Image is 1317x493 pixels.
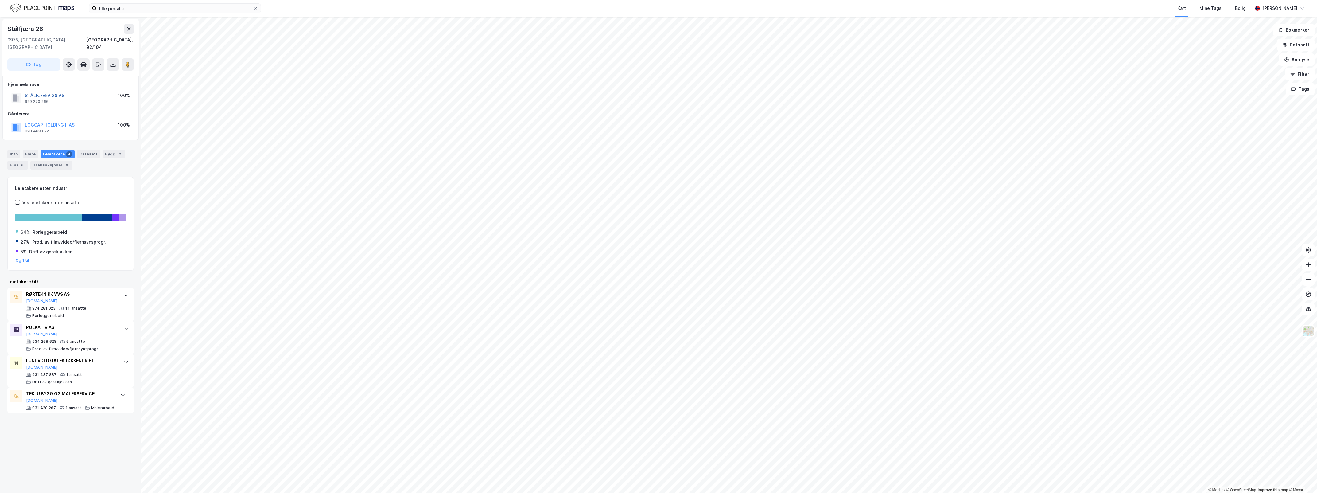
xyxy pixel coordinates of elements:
[77,150,100,158] div: Datasett
[1226,488,1256,492] a: OpenStreetMap
[86,36,134,51] div: [GEOGRAPHIC_DATA], 92/104
[66,372,82,377] div: 1 ansatt
[21,229,30,236] div: 64%
[1277,39,1315,51] button: Datasett
[23,150,38,158] div: Eiere
[1235,5,1246,12] div: Bolig
[66,339,85,344] div: 6 ansatte
[7,278,134,285] div: Leietakere (4)
[1199,5,1222,12] div: Mine Tags
[26,299,58,303] button: [DOMAIN_NAME]
[22,199,81,206] div: Vis leietakere uten ansatte
[66,405,81,410] div: 1 ansatt
[32,346,99,351] div: Prod. av film/video/fjernsynsprogr.
[8,81,134,88] div: Hjemmelshaver
[7,36,86,51] div: 0975, [GEOGRAPHIC_DATA], [GEOGRAPHIC_DATA]
[1177,5,1186,12] div: Kart
[65,306,86,311] div: 14 ansatte
[118,121,130,129] div: 100%
[32,380,72,385] div: Drift av gatekjøkken
[64,162,70,168] div: 6
[15,185,126,192] div: Leietakere etter industri
[10,3,74,14] img: logo.f888ab2527a4732fd821a326f86c7f29.svg
[97,4,253,13] input: Søk på adresse, matrikkel, gårdeiere, leietakere eller personer
[1286,83,1315,95] button: Tags
[32,339,56,344] div: 934 268 628
[1286,464,1317,493] iframe: Chat Widget
[7,24,45,34] div: Stålfjæra 28
[32,313,64,318] div: Rørleggerarbeid
[26,398,58,403] button: [DOMAIN_NAME]
[1303,325,1314,337] img: Z
[26,365,58,370] button: [DOMAIN_NAME]
[33,229,67,236] div: Rørleggerarbeid
[1279,53,1315,66] button: Analyse
[117,151,123,157] div: 2
[32,372,56,377] div: 931 437 887
[25,99,49,104] div: 929 270 266
[32,405,56,410] div: 931 420 267
[21,238,30,246] div: 27%
[21,248,27,256] div: 5%
[1208,488,1225,492] a: Mapbox
[7,58,60,71] button: Tag
[32,306,56,311] div: 974 281 023
[26,332,58,337] button: [DOMAIN_NAME]
[91,405,114,410] div: Malerarbeid
[8,110,134,118] div: Gårdeiere
[7,150,20,158] div: Info
[103,150,125,158] div: Bygg
[1262,5,1297,12] div: [PERSON_NAME]
[66,151,72,157] div: 4
[16,258,29,263] button: Og 1 til
[19,162,25,168] div: 6
[26,324,118,331] div: POLKA TV AS
[26,357,118,364] div: LUNDVOLD GATEKJØKKENDRIFT
[32,238,106,246] div: Prod. av film/video/fjernsynsprogr.
[1273,24,1315,36] button: Bokmerker
[1258,488,1288,492] a: Improve this map
[25,129,49,134] div: 828 469 622
[26,390,114,397] div: TEKLU BYGG OG MALERSERVICE
[1285,68,1315,80] button: Filter
[118,92,130,99] div: 100%
[7,161,28,170] div: ESG
[41,150,75,158] div: Leietakere
[29,248,72,256] div: Drift av gatekjøkken
[26,291,118,298] div: RØRTEKNIKK VVS AS
[30,161,72,170] div: Transaksjoner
